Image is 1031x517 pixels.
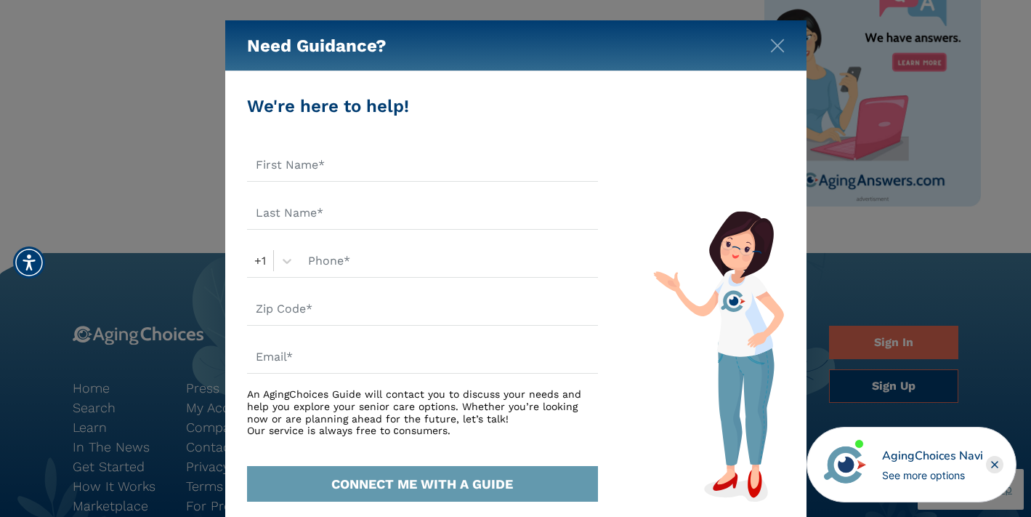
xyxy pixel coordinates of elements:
img: modal-close.svg [770,39,785,53]
h5: Need Guidance? [247,20,387,71]
div: We're here to help! [247,93,598,119]
img: match-guide-form.svg [653,211,784,502]
input: Last Name* [247,196,598,230]
div: AgingChoices Navigator [882,447,983,465]
button: Close [770,36,785,50]
div: Close [986,456,1003,473]
div: See more options [882,468,983,483]
input: First Name* [247,148,598,182]
div: An AgingChoices Guide will contact you to discuss your needs and help you explore your senior car... [247,388,598,437]
input: Zip Code* [247,292,598,326]
button: CONNECT ME WITH A GUIDE [247,466,598,502]
div: Accessibility Menu [13,247,45,278]
input: Phone* [299,244,598,278]
img: avatar [820,440,870,489]
input: Email* [247,340,598,374]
